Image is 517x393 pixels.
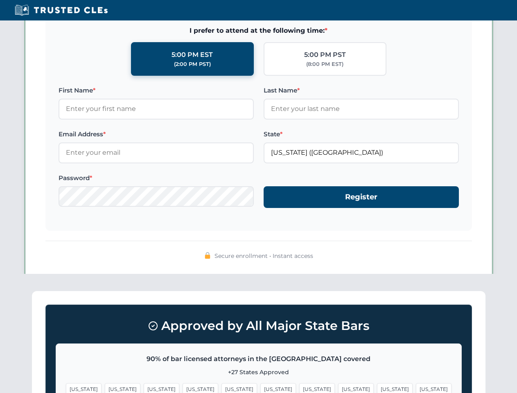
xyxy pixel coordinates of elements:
[59,129,254,139] label: Email Address
[66,368,452,377] p: +27 States Approved
[264,129,459,139] label: State
[56,315,462,337] h3: Approved by All Major State Bars
[264,86,459,95] label: Last Name
[264,99,459,119] input: Enter your last name
[66,354,452,364] p: 90% of bar licensed attorneys in the [GEOGRAPHIC_DATA] covered
[174,60,211,68] div: (2:00 PM PST)
[59,142,254,163] input: Enter your email
[264,142,459,163] input: Florida (FL)
[12,4,110,16] img: Trusted CLEs
[306,60,343,68] div: (8:00 PM EST)
[59,86,254,95] label: First Name
[59,99,254,119] input: Enter your first name
[172,50,213,60] div: 5:00 PM EST
[204,252,211,259] img: 🔒
[59,173,254,183] label: Password
[59,25,459,36] span: I prefer to attend at the following time:
[264,186,459,208] button: Register
[304,50,346,60] div: 5:00 PM PST
[214,251,313,260] span: Secure enrollment • Instant access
